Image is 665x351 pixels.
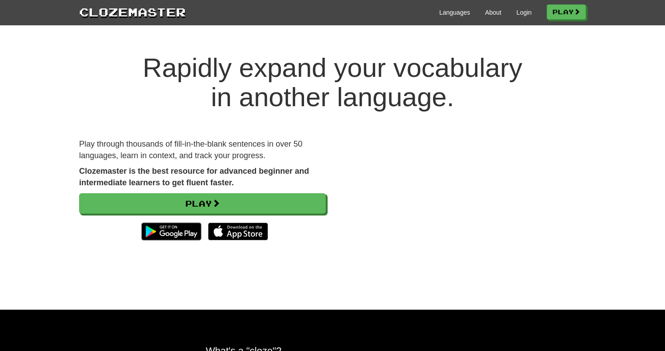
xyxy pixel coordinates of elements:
img: Download_on_the_App_Store_Badge_US-UK_135x40-25178aeef6eb6b83b96f5f2d004eda3bffbb37122de64afbaef7... [208,223,268,240]
img: Get it on Google Play [137,218,206,245]
a: Clozemaster [79,4,186,20]
a: Play [547,4,586,20]
p: Play through thousands of fill-in-the-blank sentences in over 50 languages, learn in context, and... [79,139,326,161]
a: About [485,8,501,17]
strong: Clozemaster is the best resource for advanced beginner and intermediate learners to get fluent fa... [79,167,309,187]
a: Play [79,193,326,214]
a: Languages [439,8,470,17]
a: Login [517,8,532,17]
